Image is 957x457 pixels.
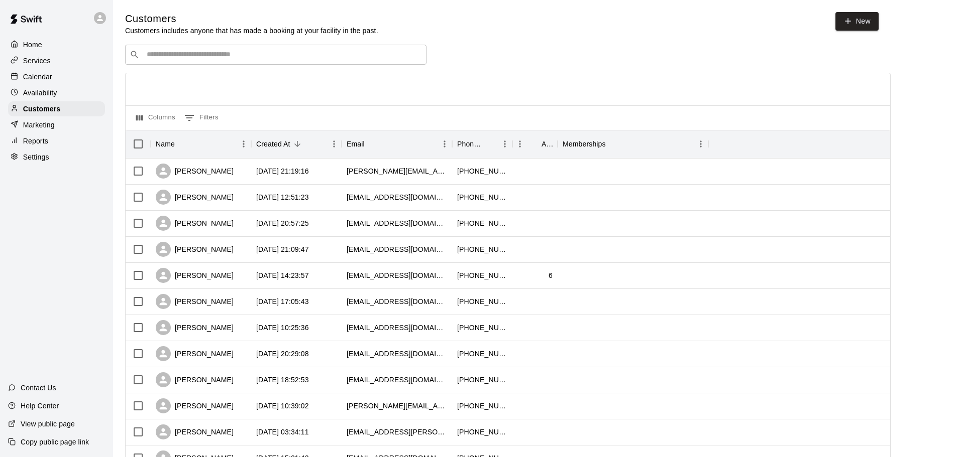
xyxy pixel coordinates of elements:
div: [PERSON_NAME] [156,268,234,283]
div: +15488881339 [457,270,507,280]
div: dan.mathers@hotmail.com [347,401,447,411]
a: New [835,12,879,31]
button: Menu [437,136,452,151]
div: 2025-09-11 17:05:43 [256,296,309,307]
div: 2025-09-11 10:25:36 [256,323,309,333]
div: [PERSON_NAME] [156,294,234,309]
div: 2025-09-13 14:23:57 [256,270,309,280]
div: Email [342,130,452,158]
a: Settings [8,149,105,165]
div: +14165614413 [457,375,507,385]
button: Select columns [134,110,178,126]
p: Contact Us [21,383,56,393]
div: +14165700553 [457,218,507,228]
div: +15195747283 [457,323,507,333]
div: 2025-09-15 12:51:23 [256,192,309,202]
div: [PERSON_NAME] [156,216,234,231]
div: +14167076717 [457,244,507,254]
p: Home [23,40,42,50]
p: Availability [23,88,57,98]
button: Sort [483,137,497,151]
div: aimeemdougherty@gmail.com [347,375,447,385]
div: Created At [251,130,342,158]
div: Age [512,130,558,158]
div: Memberships [563,130,606,158]
button: Sort [606,137,620,151]
div: 2025-09-15 21:19:16 [256,166,309,176]
div: marwa.jaljaber@gmail.com [347,270,447,280]
a: Home [8,37,105,52]
button: Menu [512,136,527,151]
div: sweatwithkathryn@gmail.com [347,192,447,202]
div: +19854836262 [457,192,507,202]
button: Show filters [182,110,221,126]
div: 2025-09-14 20:57:25 [256,218,309,228]
a: Availability [8,85,105,100]
button: Menu [497,136,512,151]
p: Copy public page link [21,437,89,447]
div: nvlavine@gmail.com [347,323,447,333]
div: +19056482890 [457,296,507,307]
div: [PERSON_NAME] [156,320,234,335]
div: 6 [549,270,553,280]
div: [PERSON_NAME] [156,164,234,179]
p: Settings [23,152,49,162]
div: [PERSON_NAME] [156,398,234,413]
div: +19059125665 [457,349,507,359]
h5: Customers [125,12,378,26]
a: Services [8,53,105,68]
div: Created At [256,130,290,158]
button: Sort [527,137,542,151]
div: mr_michaeld@hotmail.com [347,244,447,254]
p: View public page [21,419,75,429]
button: Sort [175,137,189,151]
button: Sort [290,137,304,151]
div: Phone Number [457,130,483,158]
button: Sort [365,137,379,151]
div: [PERSON_NAME] [156,190,234,205]
div: +19054499954 [457,427,507,437]
div: Age [542,130,553,158]
div: reegor@hotmail.com [347,349,447,359]
div: Name [156,130,175,158]
div: kendalljessica.shelton@gmail.com [347,427,447,437]
div: +19054842951 [457,166,507,176]
div: +16474594820 [457,401,507,411]
div: [PERSON_NAME] [156,424,234,439]
div: Memberships [558,130,708,158]
div: Email [347,130,365,158]
div: giroux02@hotmail.com [347,218,447,228]
a: Reports [8,133,105,148]
div: [PERSON_NAME] [156,242,234,257]
div: 2025-09-13 21:09:47 [256,244,309,254]
div: [PERSON_NAME] [156,372,234,387]
div: hicks.matt19@gmail.com [347,166,447,176]
p: Services [23,56,51,66]
p: Customers includes anyone that has made a booking at your facility in the past. [125,26,378,36]
div: shannonsavelli@gmail.com [347,296,447,307]
div: Name [151,130,251,158]
div: 2025-09-10 03:34:11 [256,427,309,437]
div: 2025-09-10 20:29:08 [256,349,309,359]
div: 2025-09-10 10:39:02 [256,401,309,411]
div: 2025-09-10 18:52:53 [256,375,309,385]
a: Marketing [8,117,105,132]
a: Calendar [8,69,105,84]
p: Reports [23,136,48,146]
button: Menu [236,136,251,151]
a: Customers [8,101,105,116]
p: Marketing [23,120,55,130]
p: Help Center [21,401,59,411]
div: Phone Number [452,130,512,158]
p: Customers [23,104,60,114]
p: Calendar [23,72,52,82]
button: Menu [693,136,708,151]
